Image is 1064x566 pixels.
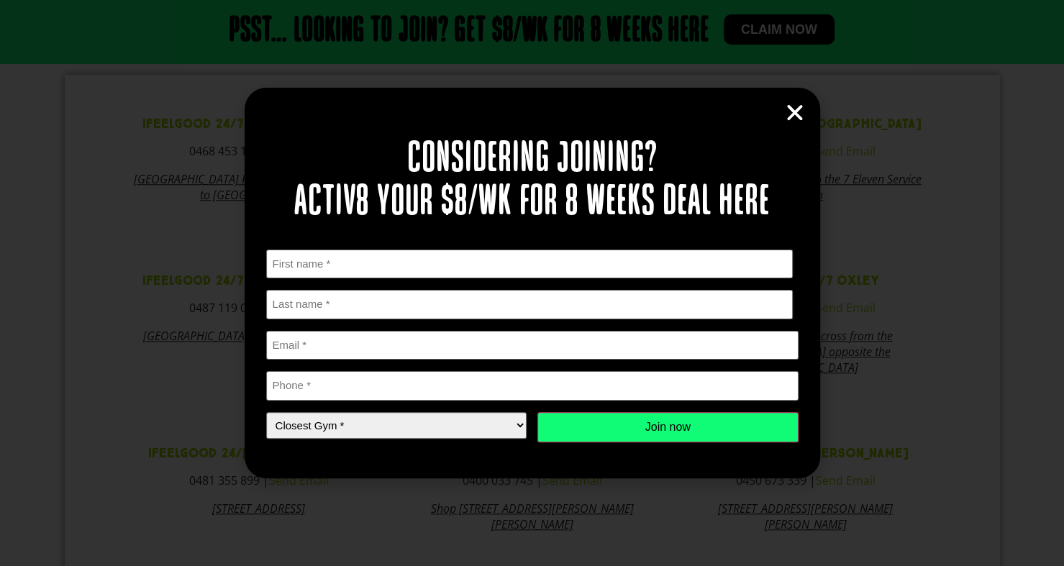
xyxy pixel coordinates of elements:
a: Close [784,102,806,124]
input: Join now [537,412,799,442]
h2: Considering joining? Activ8 your $8/wk for 8 weeks deal here [266,138,799,224]
input: Last name * [266,290,794,319]
input: Email * [266,331,799,360]
input: Phone * [266,371,799,401]
input: First name * [266,250,794,279]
